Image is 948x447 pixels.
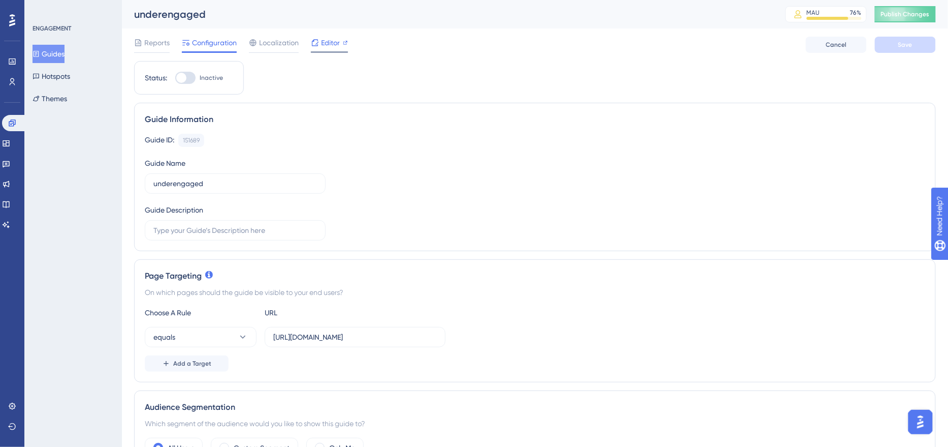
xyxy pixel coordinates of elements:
[905,407,936,437] iframe: UserGuiding AI Assistant Launcher
[145,157,185,169] div: Guide Name
[33,90,67,108] button: Themes
[33,45,65,63] button: Guides
[145,307,257,319] div: Choose A Rule
[173,360,211,368] span: Add a Target
[273,332,437,343] input: yourwebsite.com/path
[850,9,862,17] div: 76 %
[145,134,174,147] div: Guide ID:
[898,41,912,49] span: Save
[881,10,930,18] span: Publish Changes
[153,178,317,189] input: Type your Guide’s Name here
[33,24,71,33] div: ENGAGEMENT
[145,355,229,372] button: Add a Target
[807,9,820,17] div: MAU
[153,225,317,236] input: Type your Guide’s Description here
[192,37,237,49] span: Configuration
[183,136,200,144] div: 151689
[145,204,203,216] div: Guide Description
[200,74,223,82] span: Inactive
[259,37,299,49] span: Localization
[145,401,925,413] div: Audience Segmentation
[145,72,167,84] div: Status:
[24,3,64,15] span: Need Help?
[321,37,340,49] span: Editor
[144,37,170,49] span: Reports
[145,286,925,299] div: On which pages should the guide be visible to your end users?
[875,37,936,53] button: Save
[33,67,70,85] button: Hotspots
[806,37,867,53] button: Cancel
[875,6,936,22] button: Publish Changes
[153,331,175,343] span: equals
[826,41,847,49] span: Cancel
[145,270,925,282] div: Page Targeting
[134,7,760,21] div: underengaged
[145,418,925,430] div: Which segment of the audience would you like to show this guide to?
[265,307,376,319] div: URL
[145,327,257,347] button: equals
[145,113,925,126] div: Guide Information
